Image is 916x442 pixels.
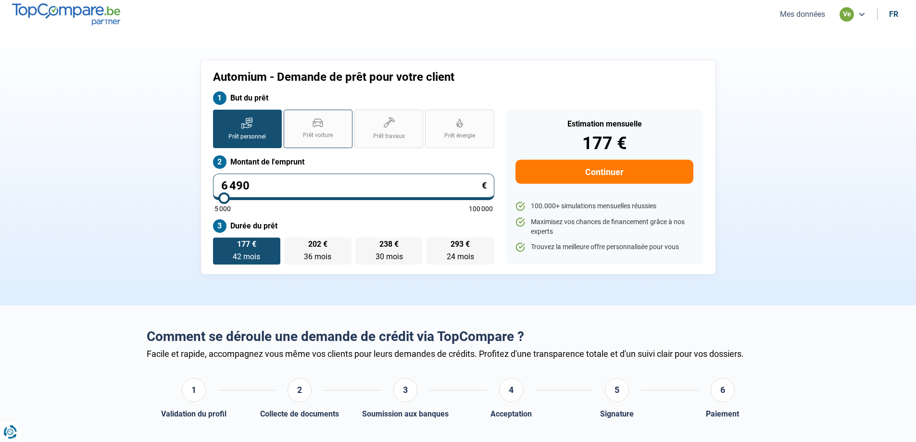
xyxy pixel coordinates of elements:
span: 36 mois [304,252,331,261]
div: ve [840,7,854,22]
div: 6 [711,378,735,402]
div: Collecte de documents [260,409,339,418]
span: 293 € [451,240,470,248]
div: 1 [182,378,206,402]
span: 30 mois [376,252,403,261]
div: Estimation mensuelle [515,120,693,128]
h2: Comment se déroule une demande de crédit via TopCompare ? [147,328,770,345]
span: 202 € [308,240,327,248]
div: Facile et rapide, accompagnez vous même vos clients pour leurs demandes de crédits. Profitez d'un... [147,349,770,359]
span: 100 000 [469,205,493,212]
span: 5 000 [214,205,231,212]
span: 42 mois [233,252,260,261]
button: Continuer [515,160,693,184]
span: 238 € [379,240,399,248]
div: Signature [600,409,634,418]
div: 4 [499,378,523,402]
div: fr [889,10,898,19]
div: Paiement [706,409,739,418]
span: 177 € [237,240,256,248]
div: Soumission aux banques [362,409,449,418]
span: 24 mois [447,252,474,261]
li: Trouvez la meilleure offre personnalisée pour vous [515,242,693,252]
div: 5 [605,378,629,402]
div: Validation du profil [161,409,226,418]
li: Maximisez vos chances de financement grâce à nos experts [515,217,693,236]
label: Durée du prêt [213,219,494,233]
label: Montant de l'emprunt [213,155,494,169]
li: 100.000+ simulations mensuelles réussies [515,202,693,211]
div: 3 [393,378,417,402]
h1: Automium - Demande de prêt pour votre client [213,70,578,84]
span: Prêt travaux [373,132,405,140]
div: 177 € [515,135,693,152]
div: Acceptation [490,409,532,418]
span: Prêt personnel [228,133,266,141]
span: Prêt voiture [303,131,333,139]
img: TopCompare.be [12,3,120,25]
div: 2 [288,378,312,402]
span: Prêt énergie [444,132,475,140]
span: € [482,181,487,190]
button: Mes données [777,9,828,19]
label: But du prêt [213,91,494,105]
